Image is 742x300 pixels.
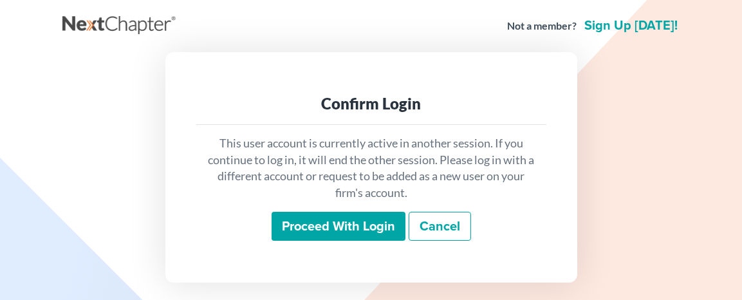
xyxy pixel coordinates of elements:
strong: Not a member? [507,19,577,33]
input: Proceed with login [272,212,405,241]
p: This user account is currently active in another session. If you continue to log in, it will end ... [207,135,536,202]
a: Cancel [409,212,471,241]
div: Confirm Login [207,93,536,114]
a: Sign up [DATE]! [582,19,680,32]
